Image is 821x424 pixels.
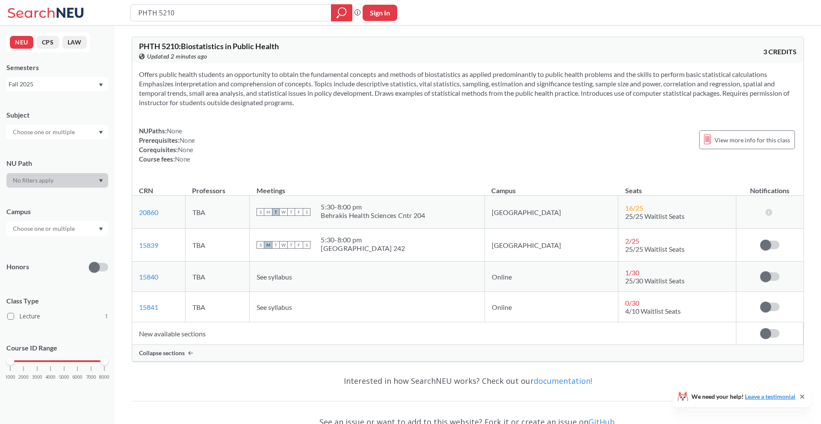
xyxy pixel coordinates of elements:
span: T [272,208,280,216]
div: NUPaths: Prerequisites: Corequisites: Course fees: [139,126,195,164]
a: Leave a testimonial [745,393,795,400]
span: S [303,208,310,216]
span: F [295,241,303,249]
span: 25/25 Waitlist Seats [625,245,685,253]
div: Behrakis Health Sciences Cntr 204 [321,211,425,220]
th: Seats [618,177,736,196]
span: W [280,208,287,216]
button: NEU [10,36,33,49]
span: 5000 [59,375,69,380]
div: Campus [6,207,108,216]
td: TBA [185,292,250,322]
span: Class Type [6,296,108,306]
td: [GEOGRAPHIC_DATA] [484,229,618,262]
div: CRN [139,186,153,195]
span: 25/25 Waitlist Seats [625,212,685,220]
a: 20860 [139,208,158,216]
div: Collapse sections [132,345,803,361]
span: 2 / 25 [625,237,639,245]
th: Notifications [736,177,803,196]
svg: Dropdown arrow [99,83,103,87]
td: TBA [185,229,250,262]
div: Subject [6,110,108,120]
td: TBA [185,262,250,292]
div: NU Path [6,159,108,168]
div: Fall 2025 [9,79,98,89]
p: Honors [6,262,29,272]
span: Collapse sections [139,349,185,357]
span: 4000 [45,375,56,380]
span: S [303,241,310,249]
div: Dropdown arrow [6,221,108,236]
span: 2000 [18,375,29,380]
a: 15840 [139,273,158,281]
span: M [264,241,272,249]
svg: Dropdown arrow [99,227,103,231]
span: 1000 [5,375,15,380]
span: 0 / 30 [625,299,639,307]
p: Course ID Range [6,343,108,353]
div: magnifying glass [331,4,352,21]
span: T [287,241,295,249]
input: Choose one or multiple [9,127,80,137]
svg: Dropdown arrow [99,131,103,134]
span: 3000 [32,375,42,380]
a: 15839 [139,241,158,249]
button: LAW [62,36,87,49]
span: 1 / 30 [625,268,639,277]
div: 5:30 - 8:00 pm [321,203,425,211]
span: None [167,127,182,135]
div: Dropdown arrow [6,125,108,139]
div: Dropdown arrow [6,173,108,188]
span: 16 / 25 [625,204,643,212]
span: S [257,208,264,216]
td: TBA [185,196,250,229]
svg: magnifying glass [337,7,347,19]
span: See syllabus [257,273,292,281]
svg: Dropdown arrow [99,179,103,183]
label: Lecture [7,311,108,322]
div: 5:30 - 8:00 pm [321,236,405,244]
th: Professors [185,177,250,196]
span: None [178,146,193,153]
span: PHTH 5210 : Biostatistics in Public Health [139,41,279,51]
input: Choose one or multiple [9,224,80,234]
section: Offers public health students an opportunity to obtain the fundamental concepts and methods of bi... [139,70,797,107]
td: [GEOGRAPHIC_DATA] [484,196,618,229]
a: 15841 [139,303,158,311]
button: Sign In [363,5,397,21]
div: Fall 2025Dropdown arrow [6,77,108,91]
span: T [287,208,295,216]
span: 3 CREDITS [763,47,797,56]
input: Class, professor, course number, "phrase" [137,6,325,20]
th: Campus [484,177,618,196]
a: documentation! [534,376,592,386]
span: 4/10 Waitlist Seats [625,307,681,315]
button: CPS [37,36,59,49]
div: Interested in how SearchNEU works? Check out our [132,368,804,393]
td: Online [484,292,618,322]
span: 25/30 Waitlist Seats [625,277,685,285]
span: M [264,208,272,216]
span: F [295,208,303,216]
span: We need your help! [691,394,795,400]
span: T [272,241,280,249]
td: Online [484,262,618,292]
span: 6000 [72,375,83,380]
span: 1 [105,312,108,321]
span: S [257,241,264,249]
th: Meetings [250,177,484,196]
span: 7000 [86,375,96,380]
span: None [180,136,195,144]
span: W [280,241,287,249]
td: New available sections [132,322,736,345]
div: [GEOGRAPHIC_DATA] 242 [321,244,405,253]
span: Updated 2 minutes ago [147,52,207,61]
span: None [175,155,190,163]
span: 8000 [99,375,109,380]
span: View more info for this class [715,135,790,145]
span: See syllabus [257,303,292,311]
div: Semesters [6,63,108,72]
